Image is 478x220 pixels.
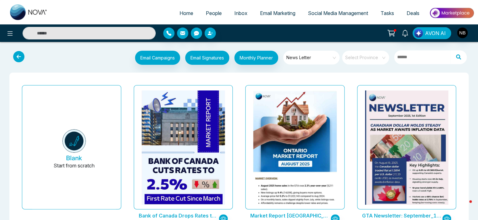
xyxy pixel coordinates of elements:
[180,51,229,66] a: Email Signatures
[130,54,180,60] a: Email Campaigns
[54,162,95,177] p: Start from scratch
[381,10,394,16] span: Tasks
[400,7,426,19] a: Deals
[62,129,86,153] img: novacrm
[429,6,474,20] img: Market-place.gif
[407,10,419,16] span: Deals
[234,10,247,16] span: Inbox
[228,7,254,19] a: Inbox
[425,29,446,37] span: AVON AI
[457,199,472,214] iframe: Intercom live chat
[206,10,222,16] span: People
[413,27,451,39] button: AVON AI
[457,28,468,38] img: User Avatar
[260,10,295,16] span: Email Marketing
[234,51,278,65] button: Monthly Planner
[10,4,48,20] img: Nova CRM Logo
[179,10,193,16] span: Home
[374,7,400,19] a: Tasks
[414,29,423,38] img: Lead Flow
[66,154,82,162] h5: Blank
[173,7,200,19] a: Home
[254,7,302,19] a: Email Marketing
[185,51,229,65] button: Email Signatures
[308,10,368,16] span: Social Media Management
[32,90,116,209] button: BlankStart from scratch
[286,53,337,62] span: News Letter
[139,212,219,219] p: Bank of Canada Drops Rates to 2.5% - Sep 17, 2025
[250,212,330,219] p: Market Report Ontario - August 2025
[362,212,442,219] p: GTA Newsletter: September_1st Edition
[200,7,228,19] a: People
[302,7,374,19] a: Social Media Management
[229,51,278,66] a: Monthly Planner
[135,51,180,65] button: Email Campaigns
